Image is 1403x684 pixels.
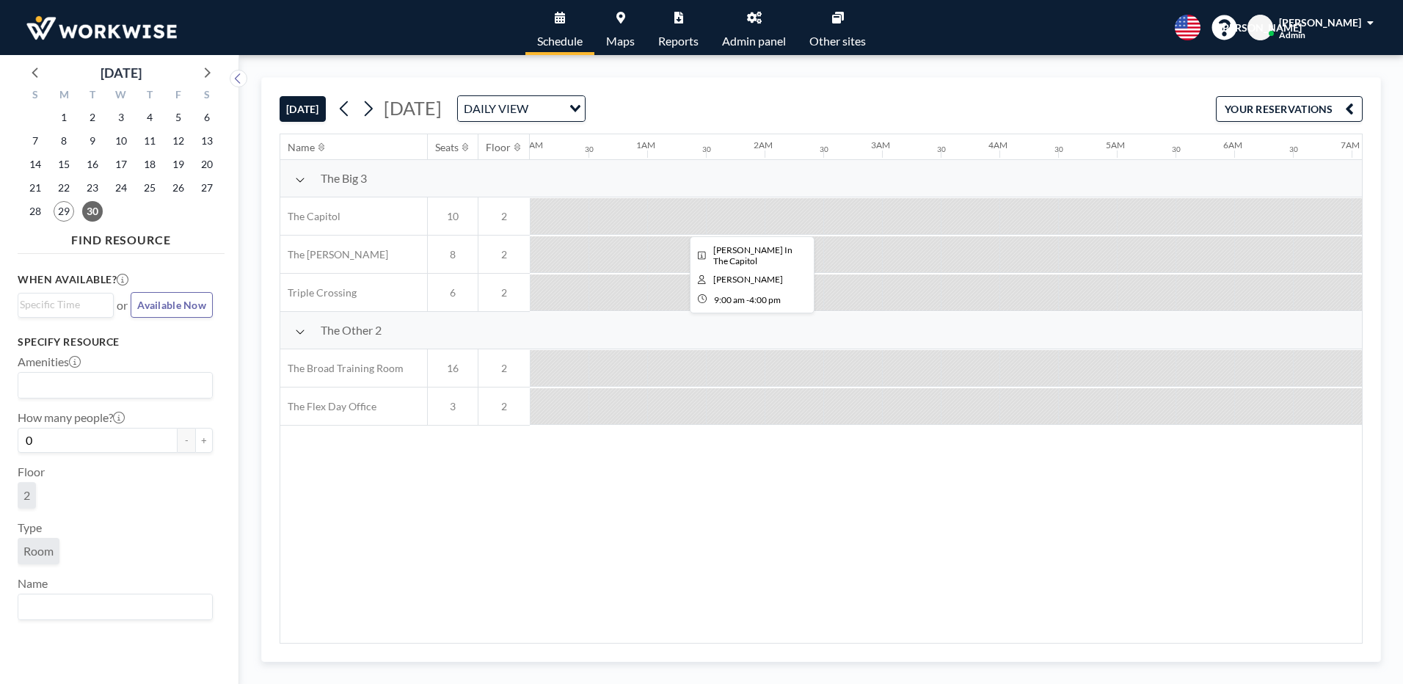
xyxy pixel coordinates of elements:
[280,96,326,122] button: [DATE]
[18,294,113,316] div: Search for option
[702,145,711,154] div: 30
[197,178,217,198] span: Saturday, September 27, 2025
[820,145,828,154] div: 30
[18,520,42,535] label: Type
[139,131,160,151] span: Thursday, September 11, 2025
[195,428,213,453] button: +
[50,87,79,106] div: M
[585,145,594,154] div: 30
[478,248,530,261] span: 2
[636,139,655,150] div: 1AM
[101,62,142,83] div: [DATE]
[54,154,74,175] span: Monday, September 15, 2025
[23,13,180,43] img: organization-logo
[1223,139,1242,150] div: 6AM
[168,131,189,151] span: Friday, September 12, 2025
[111,178,131,198] span: Wednesday, September 24, 2025
[54,131,74,151] span: Monday, September 8, 2025
[428,286,478,299] span: 6
[937,145,946,154] div: 30
[428,210,478,223] span: 10
[988,139,1007,150] div: 4AM
[111,131,131,151] span: Wednesday, September 10, 2025
[82,131,103,151] span: Tuesday, September 9, 2025
[280,286,357,299] span: Triple Crossing
[1054,145,1063,154] div: 30
[178,428,195,453] button: -
[714,294,745,305] span: 9:00 AM
[722,35,786,47] span: Admin panel
[18,227,225,247] h4: FIND RESOURCE
[533,99,561,118] input: Search for option
[137,299,206,311] span: Available Now
[139,154,160,175] span: Thursday, September 18, 2025
[461,99,531,118] span: DAILY VIEW
[79,87,107,106] div: T
[606,35,635,47] span: Maps
[25,131,45,151] span: Sunday, September 7, 2025
[1106,139,1125,150] div: 5AM
[18,410,125,425] label: How many people?
[117,298,128,313] span: or
[82,107,103,128] span: Tuesday, September 2, 2025
[54,107,74,128] span: Monday, September 1, 2025
[21,87,50,106] div: S
[192,87,221,106] div: S
[428,248,478,261] span: 8
[111,154,131,175] span: Wednesday, September 17, 2025
[458,96,585,121] div: Search for option
[280,362,404,375] span: The Broad Training Room
[1289,145,1298,154] div: 30
[18,576,48,591] label: Name
[82,201,103,222] span: Tuesday, September 30, 2025
[478,286,530,299] span: 2
[18,335,213,349] h3: Specify resource
[428,400,478,413] span: 3
[754,139,773,150] div: 2AM
[18,594,212,619] div: Search for option
[197,107,217,128] span: Saturday, September 6, 2025
[82,178,103,198] span: Tuesday, September 23, 2025
[280,248,388,261] span: The [PERSON_NAME]
[1172,145,1181,154] div: 30
[139,107,160,128] span: Thursday, September 4, 2025
[168,154,189,175] span: Friday, September 19, 2025
[871,139,890,150] div: 3AM
[20,296,105,313] input: Search for option
[1216,96,1363,122] button: YOUR RESERVATIONS
[1279,16,1361,29] span: [PERSON_NAME]
[809,35,866,47] span: Other sites
[82,154,103,175] span: Tuesday, September 16, 2025
[25,201,45,222] span: Sunday, September 28, 2025
[23,544,54,558] span: Room
[164,87,192,106] div: F
[135,87,164,106] div: T
[168,107,189,128] span: Friday, September 5, 2025
[23,488,30,502] span: 2
[18,373,212,398] div: Search for option
[713,244,792,266] span: Cullum In The Capitol
[537,35,583,47] span: Schedule
[131,292,213,318] button: Available Now
[435,141,459,154] div: Seats
[658,35,699,47] span: Reports
[478,400,530,413] span: 2
[478,210,530,223] span: 2
[1279,29,1305,40] span: Admin
[111,107,131,128] span: Wednesday, September 3, 2025
[54,178,74,198] span: Monday, September 22, 2025
[139,178,160,198] span: Thursday, September 25, 2025
[197,131,217,151] span: Saturday, September 13, 2025
[280,210,340,223] span: The Capitol
[20,597,204,616] input: Search for option
[321,171,367,186] span: The Big 3
[1220,21,1302,34] span: [PERSON_NAME]
[486,141,511,154] div: Floor
[168,178,189,198] span: Friday, September 26, 2025
[1341,139,1360,150] div: 7AM
[197,154,217,175] span: Saturday, September 20, 2025
[428,362,478,375] span: 16
[25,178,45,198] span: Sunday, September 21, 2025
[25,154,45,175] span: Sunday, September 14, 2025
[321,323,382,338] span: The Other 2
